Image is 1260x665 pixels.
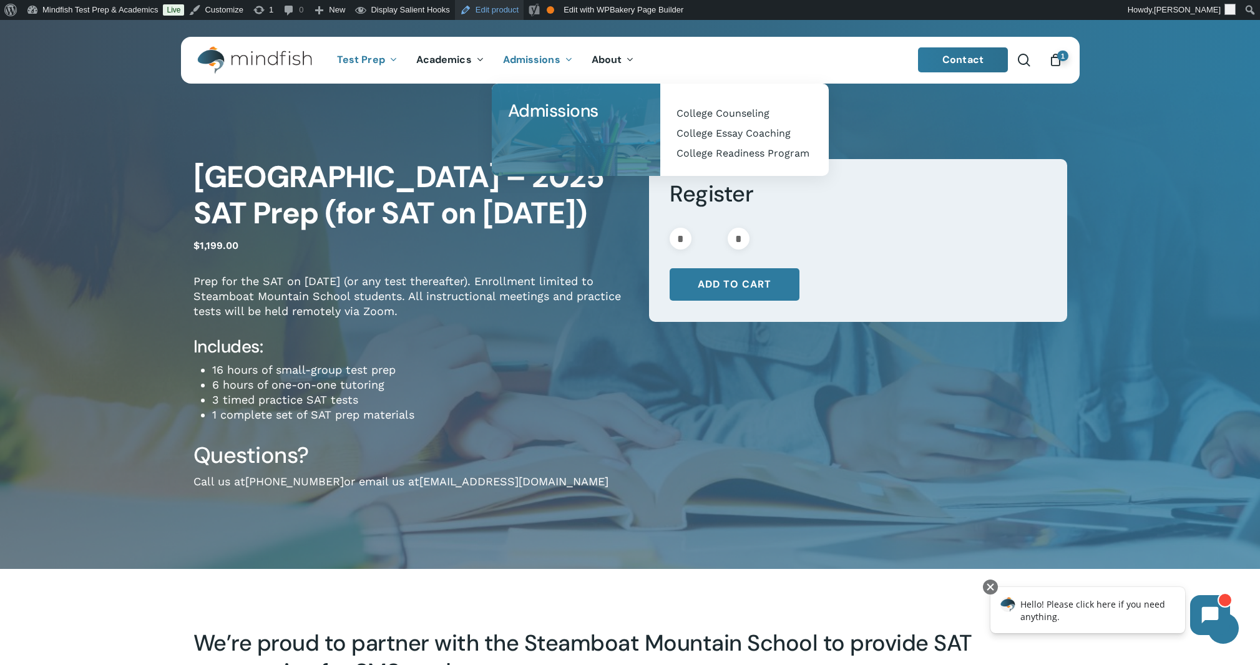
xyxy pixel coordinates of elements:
[181,37,1080,84] header: Main Menu
[193,159,630,231] h1: [GEOGRAPHIC_DATA] – 2025 SAT Prep (for SAT on [DATE])
[193,274,630,336] p: Prep for the SAT on [DATE] (or any test thereafter). Enrollment limited to Steamboat Mountain Sch...
[212,392,630,407] li: 3 timed practice SAT tests
[163,4,184,16] a: Live
[419,475,608,488] a: [EMAIL_ADDRESS][DOMAIN_NAME]
[1049,53,1063,67] a: Cart
[592,53,622,66] span: About
[337,53,385,66] span: Test Prep
[328,55,407,66] a: Test Prep
[547,6,554,14] div: OK
[670,180,1046,208] h3: Register
[328,37,643,84] nav: Main Menu
[504,96,648,126] a: Admissions
[695,228,724,250] input: Product quantity
[918,47,1008,72] a: Contact
[193,240,200,251] span: $
[582,55,644,66] a: About
[407,55,494,66] a: Academics
[1057,51,1068,61] span: 1
[193,240,238,251] bdi: 1,199.00
[503,53,560,66] span: Admissions
[416,53,472,66] span: Academics
[942,53,984,66] span: Contact
[494,55,582,66] a: Admissions
[193,441,630,470] h3: Questions?
[212,407,630,422] li: 1 complete set of SAT prep materials
[977,573,1243,648] iframe: Chatbot
[193,474,630,506] p: Call us at or email us at
[193,336,630,358] h4: Includes:
[245,475,344,488] a: [PHONE_NUMBER]
[670,268,799,301] button: Add to cart
[212,377,630,392] li: 6 hours of one-on-one tutoring
[212,362,630,377] li: 16 hours of small-group test prep
[1154,5,1221,14] span: [PERSON_NAME]
[508,99,598,122] span: Admissions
